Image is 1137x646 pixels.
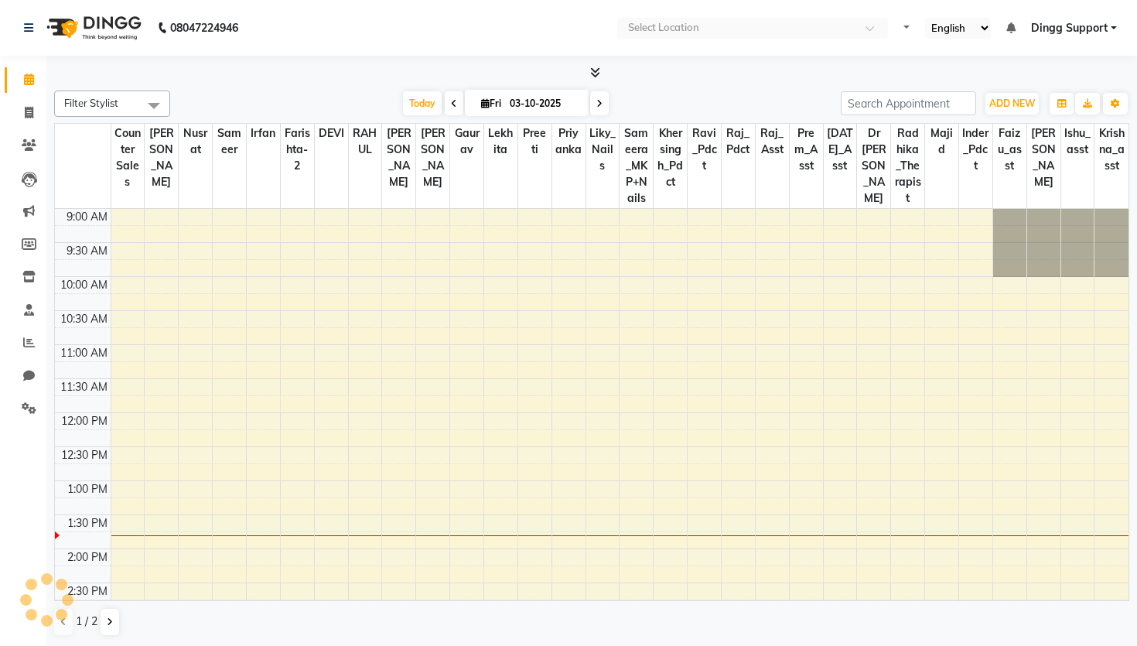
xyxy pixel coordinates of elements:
[145,124,178,192] span: [PERSON_NAME]
[281,124,314,176] span: Farishta-2
[790,124,823,176] span: Prem_Asst
[586,124,620,176] span: Liky_Nails
[1027,124,1060,192] span: [PERSON_NAME]
[891,124,924,208] span: Radhika_Therapist
[64,481,111,497] div: 1:00 PM
[382,124,415,192] span: [PERSON_NAME]
[58,447,111,463] div: 12:30 PM
[925,124,958,159] span: Majid
[620,124,653,208] span: Sameera_MKP+Nails
[1061,124,1094,159] span: Ishu_asst
[179,124,212,159] span: Nusrat
[315,124,348,143] span: DEVI
[111,124,145,192] span: Counter Sales
[518,124,551,159] span: Preeti
[57,277,111,293] div: 10:00 AM
[1094,124,1128,176] span: Krishna_asst
[64,515,111,531] div: 1:30 PM
[959,124,992,176] span: Inder_Pdct
[57,379,111,395] div: 11:30 AM
[688,124,721,176] span: Ravi_Pdct
[722,124,755,159] span: Raj_Pdct
[756,124,789,159] span: Raj_Asst
[57,311,111,327] div: 10:30 AM
[484,124,517,159] span: Lekhita
[989,97,1035,109] span: ADD NEW
[628,20,699,36] div: Select Location
[824,124,857,176] span: [DATE]_Asst
[552,124,586,159] span: Priyanka
[76,614,97,630] span: 1 / 2
[64,97,118,109] span: Filter Stylist
[505,92,582,115] input: 2025-10-03
[39,6,145,50] img: logo
[477,97,505,109] span: Fri
[63,209,111,225] div: 9:00 AM
[58,413,111,429] div: 12:00 PM
[170,6,238,50] b: 08047224946
[654,124,687,192] span: Khersingh_Pdct
[1031,20,1108,36] span: Dingg Support
[403,91,442,115] span: Today
[63,243,111,259] div: 9:30 AM
[985,93,1039,115] button: ADD NEW
[349,124,382,159] span: RAHUL
[993,124,1026,176] span: Faizu_asst
[841,91,976,115] input: Search Appointment
[416,124,449,192] span: [PERSON_NAME]
[64,583,111,600] div: 2:30 PM
[213,124,246,159] span: Sameer
[247,124,280,143] span: Irfan
[64,549,111,566] div: 2:00 PM
[57,345,111,361] div: 11:00 AM
[857,124,890,208] span: Dr [PERSON_NAME]
[450,124,483,159] span: Gaurav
